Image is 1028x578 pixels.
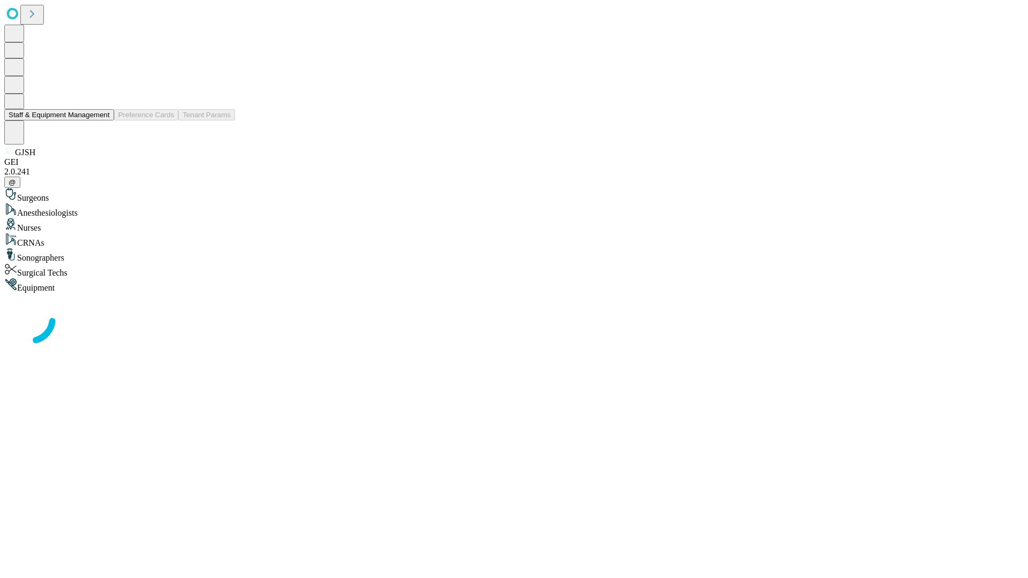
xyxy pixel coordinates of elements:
[15,148,35,157] span: GJSH
[114,109,178,120] button: Preference Cards
[4,188,1024,203] div: Surgeons
[4,248,1024,263] div: Sonographers
[4,167,1024,177] div: 2.0.241
[4,203,1024,218] div: Anesthesiologists
[4,278,1024,293] div: Equipment
[4,218,1024,233] div: Nurses
[4,109,114,120] button: Staff & Equipment Management
[9,178,16,186] span: @
[4,177,20,188] button: @
[4,157,1024,167] div: GEI
[178,109,235,120] button: Tenant Params
[4,233,1024,248] div: CRNAs
[4,263,1024,278] div: Surgical Techs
